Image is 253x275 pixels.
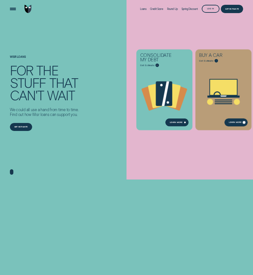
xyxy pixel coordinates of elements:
div: wait [47,89,75,101]
h1: Wisr loans [10,56,79,64]
img: Wisr [25,5,31,13]
a: Get Estimate [221,5,243,13]
button: Open Menu [9,5,17,13]
div: the [36,64,58,76]
a: Learn more [165,118,189,126]
div: can't [10,89,44,101]
a: Get estimate [10,123,32,131]
div: that [49,76,78,89]
span: Get Estimate [140,64,155,67]
div: Spring Discount [182,7,198,11]
div: Round Up [167,7,178,11]
div: Consolidate my debt [140,53,176,64]
div: stuff [10,76,46,89]
span: Get Estimate [199,59,213,62]
p: We could all use a hand from time to time. Find out how Wisr loans can support you. [10,107,79,117]
h4: For the stuff that can't wait [10,64,79,102]
button: Log in [202,5,220,13]
a: Consolidate my debt - Learn more [136,49,192,128]
a: Learn More [225,118,248,126]
div: For [10,64,33,76]
div: Credit Score [150,7,163,11]
a: Buy a car - Learn more [195,49,251,128]
div: Loans [140,7,147,11]
div: Buy a car [199,53,235,59]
